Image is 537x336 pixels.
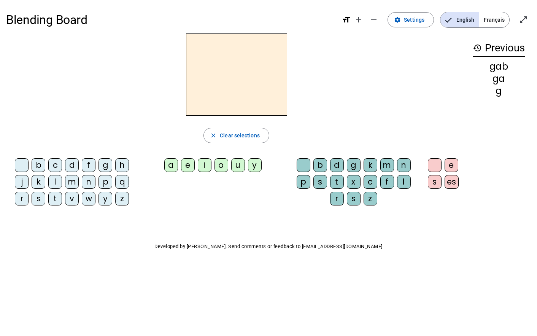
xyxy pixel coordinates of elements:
[342,15,351,24] mat-icon: format_size
[473,74,525,83] div: ga
[214,158,228,172] div: o
[313,175,327,189] div: s
[115,175,129,189] div: q
[313,158,327,172] div: b
[440,12,479,27] span: English
[351,12,366,27] button: Increase font size
[115,158,129,172] div: h
[354,15,363,24] mat-icon: add
[220,131,260,140] span: Clear selections
[82,175,95,189] div: n
[99,192,112,205] div: y
[248,158,262,172] div: y
[473,43,482,53] mat-icon: history
[380,175,394,189] div: f
[6,242,531,251] p: Developed by [PERSON_NAME]. Send comments or feedback to [EMAIL_ADDRESS][DOMAIN_NAME]
[65,158,79,172] div: d
[369,15,378,24] mat-icon: remove
[65,192,79,205] div: v
[99,175,112,189] div: p
[65,175,79,189] div: m
[404,15,424,24] span: Settings
[440,12,510,28] mat-button-toggle-group: Language selection
[115,192,129,205] div: z
[445,158,458,172] div: e
[364,158,377,172] div: k
[364,175,377,189] div: c
[48,158,62,172] div: c
[181,158,195,172] div: e
[394,16,401,23] mat-icon: settings
[397,175,411,189] div: l
[15,175,29,189] div: j
[473,62,525,71] div: gab
[473,86,525,96] div: g
[445,175,459,189] div: es
[347,175,361,189] div: x
[48,175,62,189] div: l
[297,175,310,189] div: p
[210,132,217,139] mat-icon: close
[32,158,45,172] div: b
[364,192,377,205] div: z
[519,15,528,24] mat-icon: open_in_full
[48,192,62,205] div: t
[347,158,361,172] div: g
[82,192,95,205] div: w
[82,158,95,172] div: f
[428,175,442,189] div: s
[473,40,525,57] h3: Previous
[164,158,178,172] div: a
[366,12,381,27] button: Decrease font size
[330,158,344,172] div: d
[231,158,245,172] div: u
[330,175,344,189] div: t
[32,192,45,205] div: s
[347,192,361,205] div: s
[198,158,211,172] div: i
[6,8,336,32] h1: Blending Board
[388,12,434,27] button: Settings
[397,158,411,172] div: n
[32,175,45,189] div: k
[479,12,509,27] span: Français
[99,158,112,172] div: g
[330,192,344,205] div: r
[380,158,394,172] div: m
[516,12,531,27] button: Enter full screen
[15,192,29,205] div: r
[203,128,269,143] button: Clear selections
